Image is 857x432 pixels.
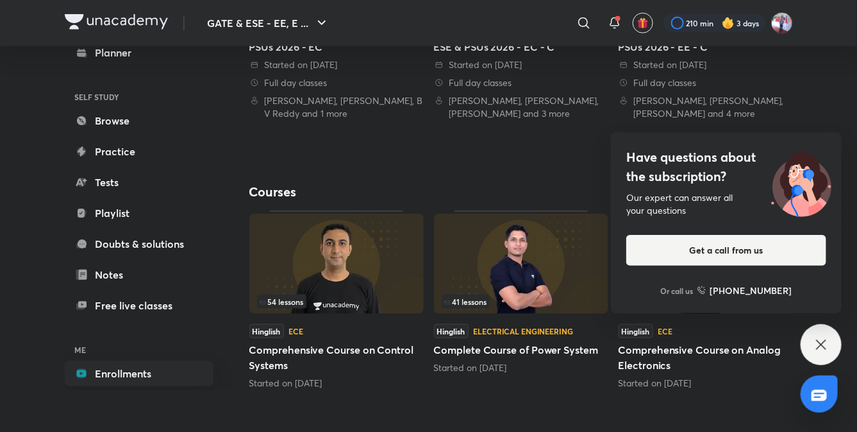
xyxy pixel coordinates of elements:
[434,361,608,374] div: Started on Aug 13
[637,17,649,29] img: avatar
[619,342,793,373] h5: Comprehensive Course on Analog Electronics
[442,295,601,309] div: left
[65,14,168,33] a: Company Logo
[434,342,608,358] h5: Complete Course of Power System
[442,295,601,309] div: infocontainer
[249,94,424,120] div: Vishal Soni, Shishir Kumar Das, B V Reddy and 1 more
[434,324,469,338] span: Hinglish
[65,361,213,386] a: Enrollments
[249,324,284,338] span: Hinglish
[619,377,793,390] div: Started on Aug 26
[619,58,793,71] div: Started on 18 Jan 2025
[633,13,653,33] button: avatar
[249,58,424,71] div: Started on 30 Jul 2025
[434,214,608,314] img: Thumbnail
[249,184,521,200] h4: Courses
[65,262,213,288] a: Notes
[257,295,416,309] div: infosection
[761,148,842,217] img: ttu_illustration_new.svg
[65,293,213,318] a: Free live classes
[658,327,673,335] div: ECE
[257,295,416,309] div: infocontainer
[626,235,826,266] button: Get a call from us
[442,295,601,309] div: infosection
[697,284,792,297] a: [PHONE_NUMBER]
[771,12,793,34] img: Pradeep Kumar
[626,148,826,186] h4: Have questions about the subscription?
[249,377,424,390] div: Started on Jul 31
[434,58,608,71] div: Started on 27 Apr 2025
[249,76,424,89] div: Full day classes
[260,298,304,306] span: 54 lessons
[289,327,304,335] div: ECE
[434,94,608,120] div: Manoj Singh Chauhan, Vishal Soni, Shishir Kumar Das and 3 more
[626,191,826,217] div: Our expert can answer all your questions
[619,94,793,120] div: Manoj Singh Chauhan, Vishal Soni, Shishir Kumar Das and 4 more
[434,211,608,374] div: Complete Course of Power System
[249,211,424,389] div: Comprehensive Course on Control Systems
[65,86,213,108] h6: SELF STUDY
[200,10,337,36] button: GATE & ESE - EE, E ...
[65,139,213,164] a: Practice
[722,17,735,30] img: streak
[257,295,416,309] div: left
[65,169,213,195] a: Tests
[249,342,424,373] h5: Comprehensive Course on Control Systems
[444,298,487,306] span: 41 lessons
[619,324,653,338] span: Hinglish
[65,14,168,30] img: Company Logo
[65,231,213,257] a: Doubts & solutions
[474,327,573,335] div: Electrical Engineering
[65,108,213,134] a: Browse
[619,76,793,89] div: Full day classes
[710,284,792,297] h6: [PHONE_NUMBER]
[65,200,213,226] a: Playlist
[249,214,424,314] img: Thumbnail
[661,285,694,297] p: Or call us
[434,76,608,89] div: Full day classes
[65,339,213,361] h6: ME
[65,40,213,65] a: Planner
